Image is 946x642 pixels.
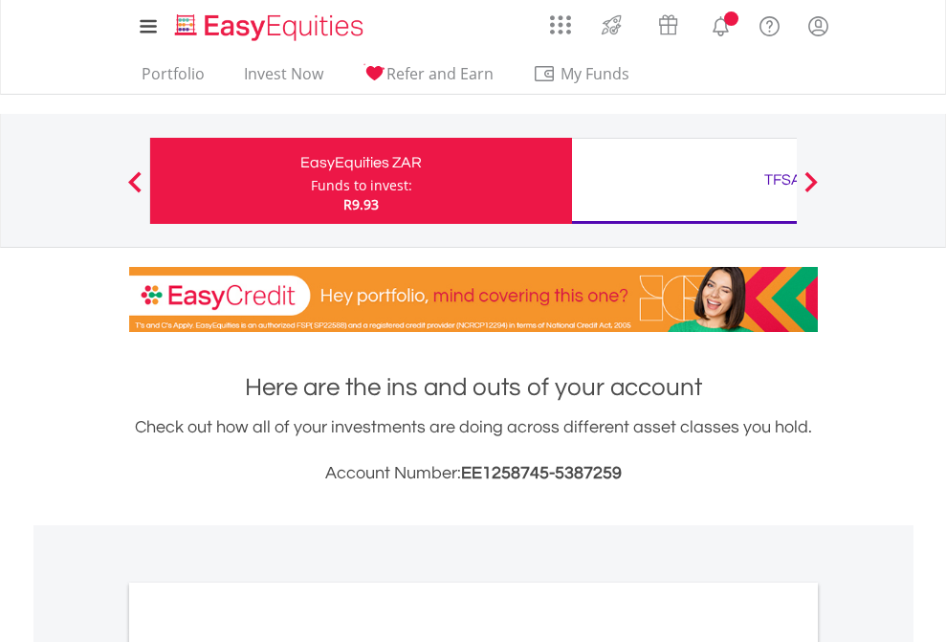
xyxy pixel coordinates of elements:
a: Notifications [696,5,745,43]
div: EasyEquities ZAR [162,149,561,176]
img: EasyEquities_Logo.png [171,11,371,43]
span: EE1258745-5387259 [461,464,622,482]
a: Portfolio [134,64,212,94]
img: vouchers-v2.svg [652,10,684,40]
img: thrive-v2.svg [596,10,627,40]
a: Invest Now [236,64,331,94]
button: Next [792,181,830,200]
h1: Here are the ins and outs of your account [129,370,818,405]
span: Refer and Earn [386,63,494,84]
a: AppsGrid [538,5,583,35]
a: FAQ's and Support [745,5,794,43]
span: R9.93 [343,195,379,213]
img: grid-menu-icon.svg [550,14,571,35]
img: EasyCredit Promotion Banner [129,267,818,332]
a: Home page [167,5,371,43]
a: My Profile [794,5,843,47]
a: Refer and Earn [355,64,501,94]
span: My Funds [533,61,658,86]
div: Check out how all of your investments are doing across different asset classes you hold. [129,414,818,487]
h3: Account Number: [129,460,818,487]
a: Vouchers [640,5,696,40]
button: Previous [116,181,154,200]
div: Funds to invest: [311,176,412,195]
